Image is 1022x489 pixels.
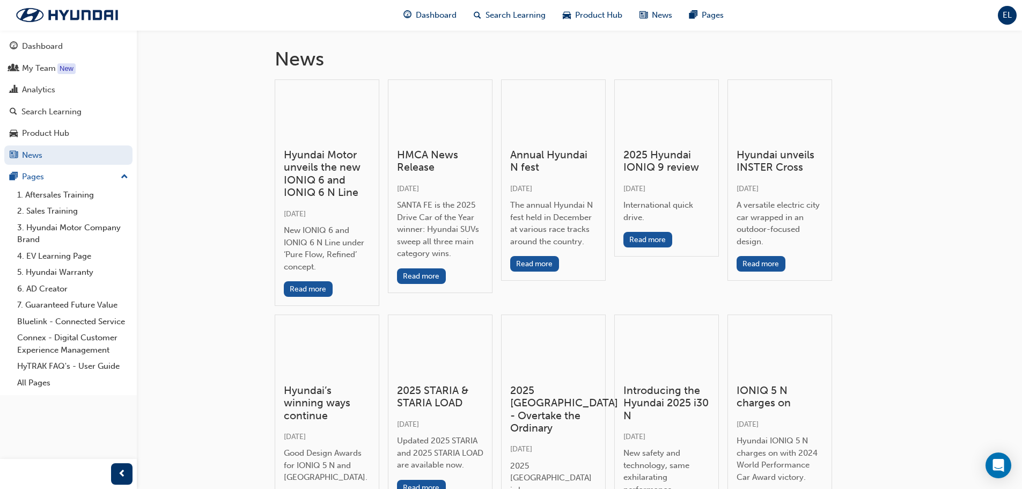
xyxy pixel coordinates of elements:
[474,9,481,22] span: search-icon
[727,79,832,281] a: Hyundai unveils INSTER Cross[DATE]A versatile electric city car wrapped in an outdoor-focused des...
[4,102,133,122] a: Search Learning
[4,59,133,78] a: My Team
[13,264,133,281] a: 5. Hyundai Warranty
[681,4,732,26] a: pages-iconPages
[623,432,645,441] span: [DATE]
[563,9,571,22] span: car-icon
[397,184,419,193] span: [DATE]
[465,4,554,26] a: search-iconSearch Learning
[397,149,483,174] h3: HMCA News Release
[737,149,823,174] h3: Hyundai unveils INSTER Cross
[13,313,133,330] a: Bluelink - Connected Service
[510,149,597,174] h3: Annual Hyundai N fest
[631,4,681,26] a: news-iconNews
[13,358,133,375] a: HyTRAK FAQ's - User Guide
[4,145,133,165] a: News
[57,63,76,74] div: Tooltip anchor
[284,432,306,441] span: [DATE]
[10,64,18,74] span: people-icon
[986,452,1011,478] div: Open Intercom Messenger
[284,149,370,199] h3: Hyundai Motor unveils the new IONIQ 6 and IONIQ 6 N Line
[639,9,648,22] span: news-icon
[575,9,622,21] span: Product Hub
[998,6,1017,25] button: EL
[614,79,719,257] a: 2025 Hyundai IONIQ 9 review[DATE]International quick drive.Read more
[4,167,133,187] button: Pages
[13,203,133,220] a: 2. Sales Training
[416,9,457,21] span: Dashboard
[397,435,483,471] div: Updated 2025 STARIA and 2025 STARIA LOAD are available now.
[22,40,63,53] div: Dashboard
[275,79,379,306] a: Hyundai Motor unveils the new IONIQ 6 and IONIQ 6 N Line[DATE]New IONIQ 6 and IONIQ 6 N Line unde...
[623,384,710,422] h3: Introducing the Hyundai 2025 i30 N
[397,420,419,429] span: [DATE]
[397,384,483,410] h3: 2025 STARIA & STARIA LOAD
[13,330,133,358] a: Connex - Digital Customer Experience Management
[554,4,631,26] a: car-iconProduct Hub
[22,171,44,183] div: Pages
[4,80,133,100] a: Analytics
[284,209,306,218] span: [DATE]
[13,297,133,313] a: 7. Guaranteed Future Value
[510,256,559,272] button: Read more
[501,79,606,281] a: Annual Hyundai N fest[DATE]The annual Hyundai N fest held in December at various race tracks arou...
[22,127,69,140] div: Product Hub
[623,232,672,247] button: Read more
[652,9,672,21] span: News
[395,4,465,26] a: guage-iconDashboard
[21,106,82,118] div: Search Learning
[13,187,133,203] a: 1. Aftersales Training
[623,199,710,223] div: International quick drive.
[397,268,446,284] button: Read more
[737,384,823,410] h3: IONIQ 5 N charges on
[623,184,645,193] span: [DATE]
[403,9,411,22] span: guage-icon
[4,37,133,56] a: Dashboard
[13,281,133,297] a: 6. AD Creator
[388,79,492,293] a: HMCA News Release[DATE]SANTA FE is the 2025 Drive Car of the Year winner: Hyundai SUVs sweep all ...
[275,47,884,71] h1: News
[284,447,370,484] div: Good Design Awards for IONIQ 5 N and [GEOGRAPHIC_DATA].
[121,170,128,184] span: up-icon
[22,84,55,96] div: Analytics
[5,4,129,26] img: Trak
[10,85,18,95] span: chart-icon
[397,199,483,260] div: SANTA FE is the 2025 Drive Car of the Year winner: Hyundai SUVs sweep all three main category wins.
[118,468,126,481] span: prev-icon
[737,435,823,483] div: Hyundai IONIQ 5 N charges on with 2024 World Performance Car Award victory.
[10,172,18,182] span: pages-icon
[284,224,370,273] div: New IONIQ 6 and IONIQ 6 N Line under ‘Pure Flow, Refined’ concept.
[13,248,133,265] a: 4. EV Learning Page
[737,184,759,193] span: [DATE]
[13,220,133,248] a: 3. Hyundai Motor Company Brand
[737,256,785,272] button: Read more
[689,9,697,22] span: pages-icon
[4,34,133,167] button: DashboardMy TeamAnalyticsSearch LearningProduct HubNews
[10,151,18,160] span: news-icon
[10,107,17,117] span: search-icon
[510,384,597,435] h3: 2025 [GEOGRAPHIC_DATA] - Overtake the Ordinary
[284,281,333,297] button: Read more
[284,384,370,422] h3: Hyundai’s winning ways continue
[1003,9,1012,21] span: EL
[22,62,56,75] div: My Team
[10,129,18,138] span: car-icon
[737,420,759,429] span: [DATE]
[10,42,18,52] span: guage-icon
[510,184,532,193] span: [DATE]
[737,199,823,247] div: A versatile electric city car wrapped in an outdoor-focused design.
[13,375,133,391] a: All Pages
[702,9,724,21] span: Pages
[623,149,710,174] h3: 2025 Hyundai IONIQ 9 review
[486,9,546,21] span: Search Learning
[4,123,133,143] a: Product Hub
[510,444,532,454] span: [DATE]
[510,199,597,247] div: The annual Hyundai N fest held in December at various race tracks around the country.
